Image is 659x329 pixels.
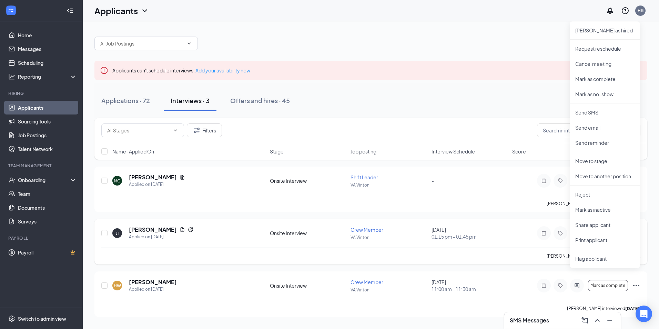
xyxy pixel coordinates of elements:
button: Minimize [604,315,615,326]
div: Onsite Interview [270,282,346,289]
div: Open Intercom Messenger [636,306,652,322]
div: [DATE] [432,226,508,240]
div: MG [114,178,121,184]
div: Hiring [8,90,75,96]
svg: Analysis [8,73,15,80]
h1: Applicants [94,5,138,17]
svg: ActiveChat [573,283,581,288]
p: Move to another position [575,173,635,180]
span: 11:00 am - 11:30 am [432,286,508,292]
h5: [PERSON_NAME] [129,226,177,233]
span: Crew Member [351,279,383,285]
svg: Note [540,178,548,183]
p: VA Vinton [351,235,427,240]
svg: Settings [8,315,15,322]
span: Mark as complete [590,283,625,288]
svg: Document [180,227,185,232]
span: Name · Applied On [112,148,154,155]
div: [DATE] [432,279,508,292]
div: Reporting [18,73,77,80]
a: Documents [18,201,77,215]
a: Applicants [18,101,77,114]
span: 01:15 pm - 01:45 pm [432,233,508,240]
span: Applicants can't schedule interviews. [112,67,250,73]
svg: Reapply [188,227,193,232]
p: [PERSON_NAME] has applied more than . [547,253,640,259]
svg: ComposeMessage [581,316,589,325]
div: Onsite Interview [270,177,346,184]
svg: Minimize [606,316,614,325]
a: Sourcing Tools [18,114,77,128]
a: Surveys [18,215,77,228]
h5: [PERSON_NAME] [129,278,177,286]
svg: Filter [193,126,201,134]
h3: SMS Messages [510,317,549,324]
a: Home [18,28,77,42]
div: Applied on [DATE] [129,286,177,293]
div: Onboarding [18,177,71,183]
a: Job Postings [18,128,77,142]
input: All Job Postings [100,40,184,47]
button: ChevronUp [592,315,603,326]
svg: QuestionInfo [621,7,629,15]
span: Shift Leader [351,174,378,180]
div: Applied on [DATE] [129,233,193,240]
div: JI [116,230,119,236]
div: Applied on [DATE] [129,181,185,188]
div: Team Management [8,163,75,169]
input: All Stages [107,127,170,134]
div: HB [638,8,643,13]
svg: UserCheck [8,177,15,183]
b: [DATE] [625,306,639,311]
input: Search in interviews [537,123,640,137]
button: Filter Filters [187,123,222,137]
span: Score [512,148,526,155]
svg: Tag [556,283,565,288]
h5: [PERSON_NAME] [129,173,177,181]
svg: ChevronUp [593,316,601,325]
a: Messages [18,42,77,56]
p: [PERSON_NAME] interviewed . [567,306,640,311]
p: [PERSON_NAME] has applied more than . [547,201,640,207]
a: Scheduling [18,56,77,70]
a: Team [18,187,77,201]
svg: Document [180,175,185,180]
span: Job posting [351,148,376,155]
button: ComposeMessage [579,315,590,326]
svg: Error [100,66,108,74]
div: Switch to admin view [18,315,66,322]
svg: ChevronDown [141,7,149,15]
svg: Tag [556,178,565,183]
span: Interview Schedule [432,148,475,155]
div: Offers and hires · 45 [230,96,290,105]
svg: Tag [556,230,565,236]
svg: Note [540,230,548,236]
div: Payroll [8,235,75,241]
svg: Notifications [606,7,614,15]
span: Crew Member [351,227,383,233]
svg: Ellipses [632,281,640,290]
span: - [432,178,434,184]
svg: Collapse [67,7,73,14]
span: Stage [270,148,284,155]
svg: ChevronDown [186,41,192,46]
a: PayrollCrown [18,246,77,259]
button: Mark as complete [588,280,628,291]
svg: WorkstreamLogo [8,7,14,14]
div: Interviews · 3 [171,96,210,105]
div: Onsite Interview [270,230,346,237]
div: HW [114,283,121,289]
a: Add your availability now [195,67,250,73]
div: Applications · 72 [101,96,150,105]
svg: Note [540,283,548,288]
p: VA Vinton [351,287,427,293]
svg: ChevronDown [173,128,178,133]
a: Talent Network [18,142,77,156]
p: VA Vinton [351,182,427,188]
